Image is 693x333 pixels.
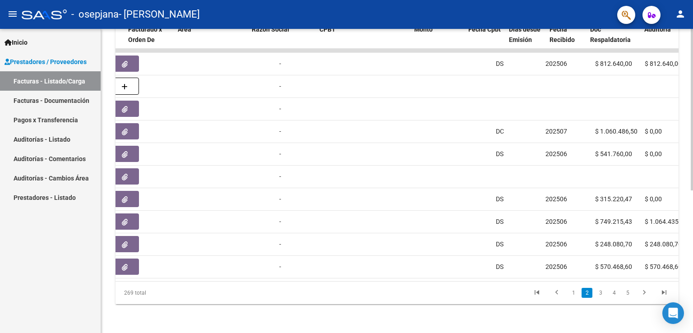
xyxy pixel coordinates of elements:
span: - [279,263,281,270]
datatable-header-cell: Area [174,20,235,60]
span: 202506 [545,60,567,67]
span: - [279,195,281,203]
a: 5 [622,288,633,298]
a: go to previous page [548,288,565,298]
span: 202506 [545,218,567,225]
span: Razón Social [252,26,289,33]
span: $ 0,00 [645,150,662,157]
span: DS [496,195,504,203]
a: go to first page [528,288,545,298]
span: Area [178,26,191,33]
span: $ 0,00 [645,128,662,135]
span: - [279,173,281,180]
span: $ 812.640,00 [595,60,632,67]
span: $ 248.080,70 [595,240,632,248]
span: CPBT [319,26,336,33]
span: $ 570.468,60 [595,263,632,270]
a: 1 [568,288,579,298]
span: $ 570.468,60 [645,263,682,270]
datatable-header-cell: Monto [411,20,465,60]
datatable-header-cell: Fecha Recibido [546,20,587,60]
datatable-header-cell: CPBT [316,20,411,60]
span: Facturado x Orden De [128,26,162,43]
a: go to next page [636,288,653,298]
datatable-header-cell: Días desde Emisión [505,20,546,60]
span: $ 0,00 [645,195,662,203]
span: 202506 [545,195,567,203]
span: 202507 [545,128,567,135]
span: - osepjana [71,5,119,24]
span: - [279,105,281,112]
li: page 4 [607,285,621,301]
datatable-header-cell: Auditoria [641,20,684,60]
span: Días desde Emisión [509,26,541,43]
span: DS [496,263,504,270]
span: $ 248.080,70 [645,240,682,248]
span: - [PERSON_NAME] [119,5,200,24]
li: page 3 [594,285,607,301]
mat-icon: person [675,9,686,19]
datatable-header-cell: Doc Respaldatoria [587,20,641,60]
span: - [279,128,281,135]
span: DS [496,218,504,225]
li: page 5 [621,285,634,301]
div: 269 total [115,282,226,304]
span: Fecha Recibido [550,26,575,43]
span: DS [496,240,504,248]
span: $ 315.220,47 [595,195,632,203]
li: page 2 [580,285,594,301]
span: $ 1.064.435,90 [645,218,687,225]
a: 4 [609,288,619,298]
span: Monto [414,26,433,33]
mat-icon: menu [7,9,18,19]
span: - [279,240,281,248]
datatable-header-cell: Facturado x Orden De [125,20,174,60]
span: Prestadores / Proveedores [5,57,87,67]
span: Fecha Cpbt [468,26,501,33]
span: DC [496,128,504,135]
a: go to last page [656,288,673,298]
span: $ 1.060.486,50 [595,128,638,135]
span: 202506 [545,263,567,270]
span: - [279,60,281,67]
span: - [279,218,281,225]
span: Doc Respaldatoria [590,26,631,43]
datatable-header-cell: Fecha Cpbt [465,20,505,60]
span: 202506 [545,150,567,157]
span: Inicio [5,37,28,47]
span: $ 749.215,43 [595,218,632,225]
span: Auditoria [644,26,671,33]
a: 3 [595,288,606,298]
span: $ 541.760,00 [595,150,632,157]
span: DS [496,150,504,157]
a: 2 [582,288,592,298]
li: page 1 [567,285,580,301]
span: 202506 [545,240,567,248]
span: - [279,150,281,157]
div: Open Intercom Messenger [662,302,684,324]
datatable-header-cell: Razón Social [248,20,316,60]
span: $ 812.640,00 [645,60,682,67]
span: - [279,83,281,90]
span: DS [496,60,504,67]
